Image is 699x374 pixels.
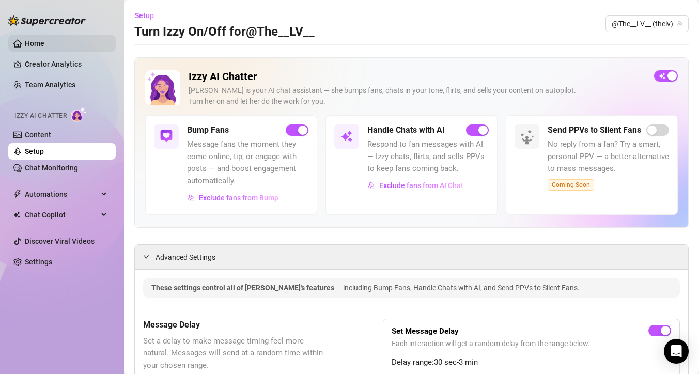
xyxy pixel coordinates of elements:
img: svg%3e [368,182,375,189]
span: Advanced Settings [156,252,215,263]
span: Delay range: 30 sec - 3 min [392,356,671,369]
span: Coming Soon [548,179,594,191]
img: Izzy AI Chatter [145,70,180,105]
h2: Izzy AI Chatter [189,70,646,83]
a: Home [25,39,44,48]
strong: Set Message Delay [392,326,459,336]
a: Discover Viral Videos [25,237,95,245]
span: Respond to fan messages with AI — Izzy chats, flirts, and sells PPVs to keep fans coming back. [367,138,489,175]
span: — including Bump Fans, Handle Chats with AI, and Send PPVs to Silent Fans. [336,284,580,292]
div: [PERSON_NAME] is your AI chat assistant — she bumps fans, chats in your tone, flirts, and sells y... [189,85,646,107]
h5: Message Delay [143,319,331,331]
div: expanded [143,251,156,262]
span: team [677,21,683,27]
img: Chat Copilot [13,211,20,219]
span: Exclude fans from AI Chat [379,181,463,190]
span: Message fans the moment they come online, tip, or engage with posts — and boost engagement automa... [187,138,308,187]
span: Izzy AI Chatter [14,111,67,121]
span: expanded [143,254,149,260]
img: svg%3e [160,130,173,143]
a: Content [25,131,51,139]
a: Chat Monitoring [25,164,78,172]
h5: Bump Fans [187,124,229,136]
button: Exclude fans from Bump [187,190,279,206]
img: silent-fans-ppv-o-N6Mmdf.svg [520,130,537,146]
span: Chat Copilot [25,207,98,223]
span: Each interaction will get a random delay from the range below. [392,338,671,349]
img: svg%3e [340,130,353,143]
a: Setup [25,147,44,155]
span: Exclude fans from Bump [199,194,278,202]
button: Setup [134,7,162,24]
span: Automations [25,186,98,202]
span: thunderbolt [13,190,22,198]
button: Exclude fans from AI Chat [367,177,464,194]
a: Settings [25,258,52,266]
h5: Handle Chats with AI [367,124,445,136]
a: Creator Analytics [25,56,107,72]
img: svg%3e [188,194,195,201]
span: These settings control all of [PERSON_NAME]'s features [151,284,336,292]
div: Open Intercom Messenger [664,339,689,364]
h5: Send PPVs to Silent Fans [548,124,641,136]
img: AI Chatter [71,107,87,122]
span: Setup [135,11,154,20]
h3: Turn Izzy On/Off for @The__LV__ [134,24,315,40]
span: No reply from a fan? Try a smart, personal PPV — a better alternative to mass messages. [548,138,669,175]
a: Team Analytics [25,81,75,89]
span: @The__LV__ (thelv) [612,16,682,32]
img: logo-BBDzfeDw.svg [8,15,86,26]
